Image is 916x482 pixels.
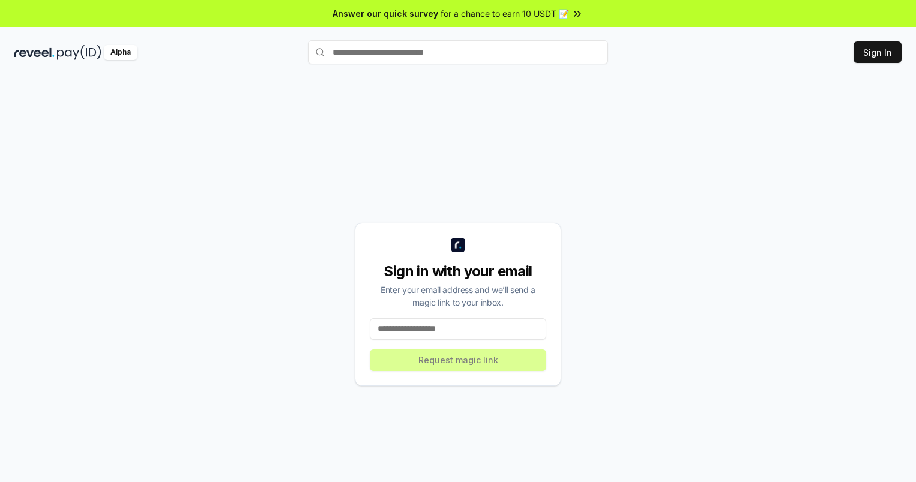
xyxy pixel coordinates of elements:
div: Sign in with your email [370,262,546,281]
img: reveel_dark [14,45,55,60]
img: pay_id [57,45,101,60]
div: Enter your email address and we’ll send a magic link to your inbox. [370,283,546,309]
span: for a chance to earn 10 USDT 📝 [441,7,569,20]
img: logo_small [451,238,465,252]
button: Sign In [854,41,902,63]
div: Alpha [104,45,137,60]
span: Answer our quick survey [333,7,438,20]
